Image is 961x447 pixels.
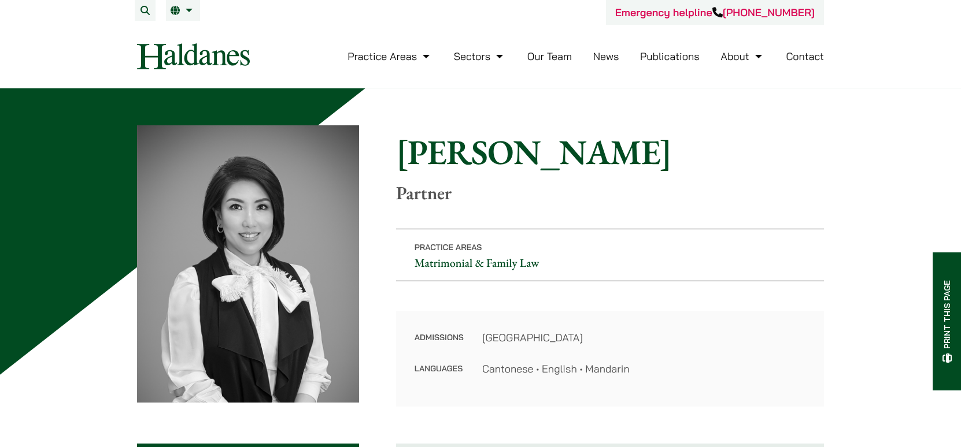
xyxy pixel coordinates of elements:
[482,361,805,377] dd: Cantonese • English • Mandarin
[454,50,506,63] a: Sectors
[720,50,764,63] a: About
[415,242,482,252] span: Practice Areas
[396,182,824,204] p: Partner
[415,255,539,270] a: Matrimonial & Family Law
[786,50,824,63] a: Contact
[415,361,464,377] dt: Languages
[593,50,619,63] a: News
[615,6,815,19] a: Emergency helpline[PHONE_NUMBER]
[396,131,824,173] h1: [PERSON_NAME]
[348,50,433,63] a: Practice Areas
[415,330,464,361] dt: Admissions
[527,50,572,63] a: Our Team
[137,43,250,69] img: Logo of Haldanes
[171,6,195,15] a: EN
[640,50,700,63] a: Publications
[482,330,805,345] dd: [GEOGRAPHIC_DATA]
